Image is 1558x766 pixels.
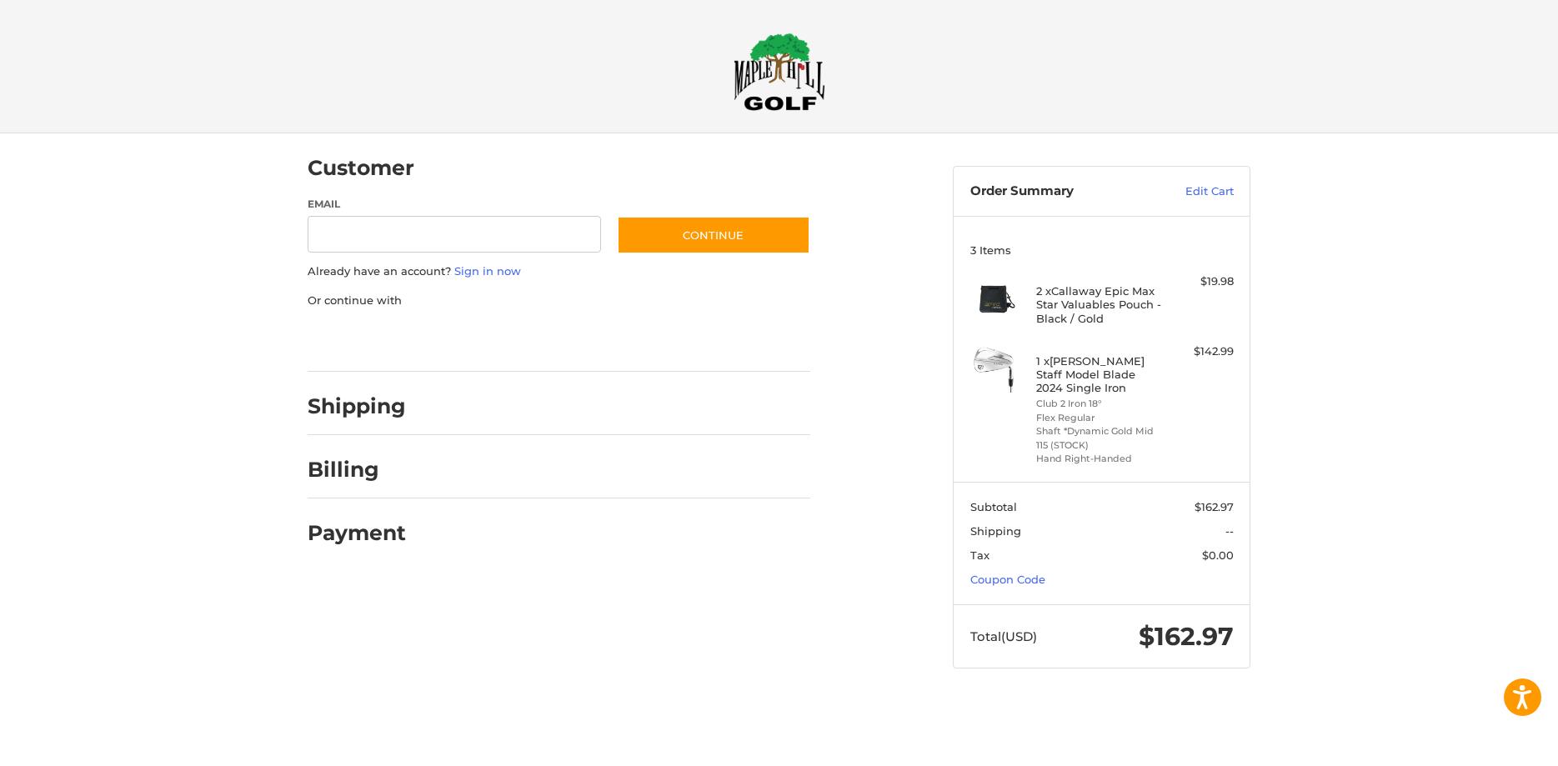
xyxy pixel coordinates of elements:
h3: 3 Items [970,243,1234,257]
h2: Billing [308,457,405,483]
h2: Customer [308,155,414,181]
li: Shaft *Dynamic Gold Mid 115 (STOCK) [1036,424,1164,452]
button: Continue [617,216,810,254]
h2: Shipping [308,393,406,419]
a: Coupon Code [970,573,1045,586]
li: Club 2 Iron 18° [1036,397,1164,411]
h4: 1 x [PERSON_NAME] Staff Model Blade 2024 Single Iron [1036,354,1164,395]
div: $19.98 [1168,273,1234,290]
iframe: PayPal-paypal [303,325,428,355]
span: $162.97 [1195,500,1234,513]
label: Email [308,197,601,212]
span: -- [1225,524,1234,538]
h4: 2 x Callaway Epic Max Star Valuables Pouch - Black / Gold [1036,284,1164,325]
span: $162.97 [1139,621,1234,652]
h2: Payment [308,520,406,546]
div: $142.99 [1168,343,1234,360]
li: Hand Right-Handed [1036,452,1164,466]
p: Or continue with [308,293,810,309]
span: $0.00 [1202,548,1234,562]
span: Shipping [970,524,1021,538]
span: Subtotal [970,500,1017,513]
img: Maple Hill Golf [734,33,825,111]
span: Tax [970,548,989,562]
a: Sign in now [454,264,521,278]
p: Already have an account? [308,263,810,280]
h3: Order Summary [970,183,1150,200]
a: Edit Cart [1150,183,1234,200]
li: Flex Regular [1036,411,1164,425]
span: Total (USD) [970,628,1037,644]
